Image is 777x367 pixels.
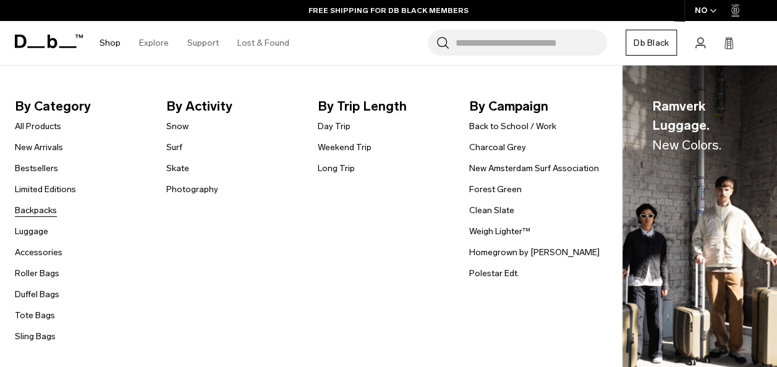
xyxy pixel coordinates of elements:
a: Shop [100,21,121,65]
a: Accessories [15,246,62,259]
a: Bestsellers [15,162,58,175]
span: By Activity [166,96,298,116]
a: Homegrown by [PERSON_NAME] [469,246,600,259]
a: Lost & Found [237,21,289,65]
a: Polestar Edt. [469,267,519,280]
a: Forest Green [469,183,522,196]
nav: Main Navigation [90,21,299,65]
a: Clean Slate [469,204,514,217]
a: New Amsterdam Surf Association [469,162,599,175]
a: Roller Bags [15,267,59,280]
a: Snow [166,120,189,133]
span: Ramverk Luggage. [652,96,747,155]
a: Weekend Trip [318,141,372,154]
a: Backpacks [15,204,57,217]
span: By Trip Length [318,96,449,116]
a: All Products [15,120,61,133]
a: Sling Bags [15,330,56,343]
a: Support [187,21,219,65]
span: By Category [15,96,146,116]
a: FREE SHIPPING FOR DB BLACK MEMBERS [308,5,469,16]
a: Luggage [15,225,48,238]
a: Limited Editions [15,183,76,196]
a: Db Black [626,30,677,56]
a: Explore [139,21,169,65]
a: Skate [166,162,189,175]
a: Day Trip [318,120,350,133]
a: Surf [166,141,182,154]
a: Duffel Bags [15,288,59,301]
span: New Colors. [652,137,721,153]
a: Long Trip [318,162,355,175]
span: By Campaign [469,96,601,116]
a: New Arrivals [15,141,63,154]
a: Photography [166,183,218,196]
a: Charcoal Grey [469,141,526,154]
a: Weigh Lighter™ [469,225,530,238]
a: Tote Bags [15,309,55,322]
a: Back to School / Work [469,120,556,133]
